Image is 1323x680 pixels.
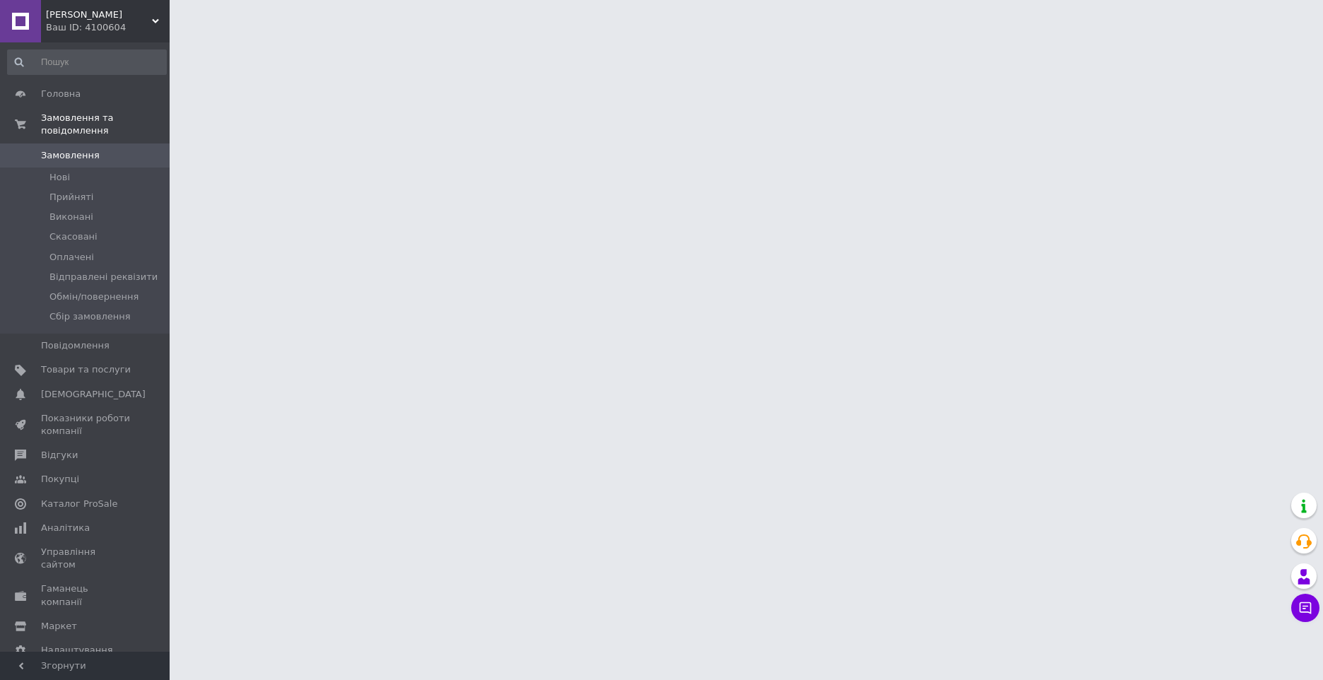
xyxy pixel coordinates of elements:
span: Головна [41,88,81,100]
div: Ваш ID: 4100604 [46,21,170,34]
span: Аналітика [41,522,90,534]
span: [DEMOGRAPHIC_DATA] [41,388,146,401]
span: Сбір замовлення [49,310,131,323]
span: Замовлення та повідомлення [41,112,170,137]
span: Скасовані [49,230,98,243]
span: Прийняті [49,191,93,204]
span: Відправлені реквізити [49,271,158,283]
span: Гаманець компанії [41,582,131,608]
span: Управління сайтом [41,546,131,571]
span: Виконані [49,211,93,223]
span: Файна Пані [46,8,152,21]
span: Повідомлення [41,339,110,352]
span: Покупці [41,473,79,486]
span: Оплачені [49,251,94,264]
span: Відгуки [41,449,78,462]
span: Маркет [41,620,77,633]
span: Товари та послуги [41,363,131,376]
button: Чат з покупцем [1291,594,1319,622]
span: Обмін/повернення [49,291,139,303]
span: Каталог ProSale [41,498,117,510]
span: Нові [49,171,70,184]
span: Налаштування [41,644,113,657]
span: Замовлення [41,149,100,162]
input: Пошук [7,49,167,75]
span: Показники роботи компанії [41,412,131,438]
